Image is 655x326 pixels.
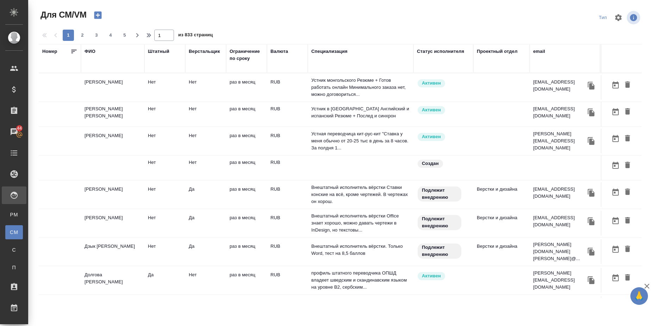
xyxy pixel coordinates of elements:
[422,160,439,167] p: Создан
[622,79,634,92] button: Удалить
[311,130,410,152] p: Устная переводчица кит-рус-кит "Ставка у меня обычно от 20-25 тыс в день за 8 часов. За полдня 1...
[533,270,586,291] p: [PERSON_NAME][EMAIL_ADDRESS][DOMAIN_NAME]
[270,48,288,55] div: Валюта
[533,186,586,200] p: [EMAIL_ADDRESS][DOMAIN_NAME]
[586,80,597,91] button: Скопировать
[81,129,144,153] td: [PERSON_NAME]
[226,129,267,153] td: раз в месяц
[311,270,410,291] p: профиль штатного переводчика ОПШД владеет шведским и скандинавским языком на уровне В2, сербским...
[267,296,308,321] td: RUB
[267,182,308,207] td: RUB
[533,48,545,55] div: email
[533,130,586,152] p: [PERSON_NAME][EMAIL_ADDRESS][DOMAIN_NAME]
[610,9,627,26] span: Настроить таблицу
[39,9,87,20] span: Для СМ/VM
[622,159,634,172] button: Удалить
[2,123,26,141] a: 44
[622,243,634,256] button: Удалить
[81,102,144,127] td: [PERSON_NAME] [PERSON_NAME]
[9,246,19,253] span: С
[91,32,102,39] span: 3
[5,225,23,239] a: CM
[185,155,226,180] td: Нет
[267,155,308,180] td: RUB
[226,155,267,180] td: раз в месяц
[189,48,220,55] div: Верстальщик
[9,264,19,271] span: П
[311,213,410,234] p: Внештатный исполнитель вёрстки Office знает хорошо, можно давать чертежи в InDesign, но текстовы...
[610,243,622,256] button: Открыть календарь загрузки
[311,184,410,205] p: Внештатный исполнитель вёрстки Ставки конские на всё, кроме чертежей. В чертежах он хорош.
[533,214,586,228] p: [EMAIL_ADDRESS][DOMAIN_NAME]
[422,272,441,279] p: Активен
[148,48,169,55] div: Штатный
[77,30,88,41] button: 2
[185,102,226,127] td: Нет
[311,105,410,119] p: Устник в [GEOGRAPHIC_DATA] Английский и испанский Резюме + Послед и синхрон
[422,215,457,229] p: Подлежит внедрению
[226,182,267,207] td: раз в месяц
[85,48,95,55] div: ФИО
[477,48,518,55] div: Проектный отдел
[586,275,597,285] button: Скопировать
[267,129,308,153] td: RUB
[311,243,410,257] p: Внештатный исполнитель вёрстки. Только Word, тест на 8,5 баллов
[267,75,308,100] td: RUB
[226,75,267,100] td: раз в месяц
[633,289,645,303] span: 🙏
[144,129,185,153] td: Нет
[105,30,116,41] button: 4
[417,243,470,259] div: Свежая кровь: на первые 3 заказа по тематике ставь редактора и фиксируй оценки
[226,268,267,293] td: раз в месяц
[5,243,23,257] a: С
[533,105,586,119] p: [EMAIL_ADDRESS][DOMAIN_NAME]
[42,48,57,55] div: Номер
[81,296,144,321] td: [PERSON_NAME] Валерия
[267,268,308,293] td: RUB
[185,268,226,293] td: Нет
[417,132,470,142] div: Рядовой исполнитель: назначай с учетом рейтинга
[417,271,470,281] div: Рядовой исполнитель: назначай с учетом рейтинга
[230,48,263,62] div: Ограничение по сроку
[267,211,308,235] td: RUB
[185,239,226,264] td: Да
[9,211,19,218] span: PM
[473,239,530,264] td: Верстки и дизайна
[586,107,597,118] button: Скопировать
[627,11,642,24] span: Посмотреть информацию
[586,246,597,257] button: Скопировать
[81,182,144,207] td: [PERSON_NAME]
[5,260,23,275] a: П
[185,211,226,235] td: Да
[77,32,88,39] span: 2
[226,211,267,235] td: раз в месяц
[144,268,185,293] td: Да
[610,271,622,284] button: Открыть календарь загрузки
[81,75,144,100] td: [PERSON_NAME]
[630,287,648,305] button: 🙏
[596,12,610,23] div: split button
[586,216,597,227] button: Скопировать
[533,241,586,262] p: [PERSON_NAME][DOMAIN_NAME][PERSON_NAME]@...
[89,9,106,21] button: Создать
[81,211,144,235] td: [PERSON_NAME]
[144,239,185,264] td: Нет
[422,80,441,87] p: Активен
[610,159,622,172] button: Открыть календарь загрузки
[422,187,457,201] p: Подлежит внедрению
[9,229,19,236] span: CM
[417,79,470,88] div: Рядовой исполнитель: назначай с учетом рейтинга
[586,136,597,146] button: Скопировать
[422,106,441,113] p: Активен
[610,186,622,199] button: Открыть календарь загрузки
[81,268,144,293] td: Долгова [PERSON_NAME]
[144,75,185,100] td: Нет
[91,30,102,41] button: 3
[610,79,622,92] button: Открыть календарь загрузки
[267,102,308,127] td: RUB
[13,125,26,132] span: 44
[105,32,116,39] span: 4
[178,31,213,41] span: из 833 страниц
[417,48,464,55] div: Статус исполнителя
[226,296,267,321] td: раз в месяц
